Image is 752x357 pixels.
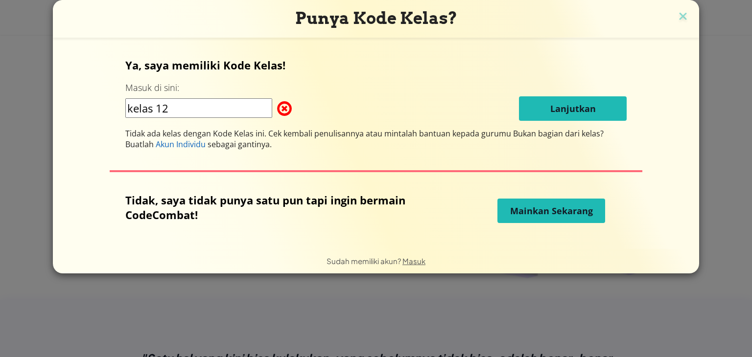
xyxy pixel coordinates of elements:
font: Akun Individu [156,139,206,150]
button: Mainkan Sekarang [497,199,605,223]
font: Tidak ada kelas dengan Kode Kelas ini. Cek kembali penulisannya atau mintalah bantuan kepada gurumu [125,128,511,139]
font: Sudah memiliki akun? [327,256,401,266]
font: Bukan bagian dari kelas? Buatlah [125,128,604,150]
img: ikon tutup [677,10,689,24]
font: Mainkan Sekarang [510,205,593,217]
font: sebagai gantinya. [208,139,272,150]
a: Masuk [402,256,425,266]
font: Punya Kode Kelas? [295,8,457,28]
font: Ya, saya memiliki Kode Kelas! [125,58,285,72]
font: Tidak, saya tidak punya satu pun tapi ingin bermain CodeCombat! [125,193,405,222]
button: Lanjutkan [519,96,627,121]
font: Masuk di sini: [125,82,179,93]
font: Lanjutkan [550,103,596,114]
